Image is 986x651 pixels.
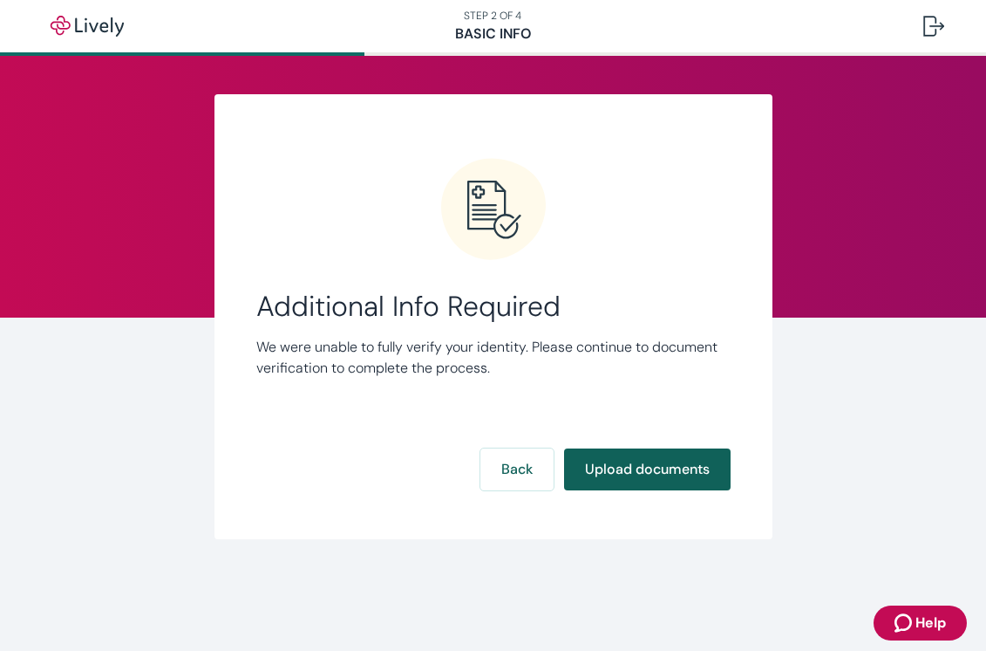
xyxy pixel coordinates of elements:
[894,613,915,634] svg: Zendesk support icon
[909,5,958,47] button: Log out
[256,290,731,323] span: Additional Info Required
[874,606,967,641] button: Zendesk support iconHelp
[915,613,946,634] span: Help
[480,449,554,490] button: Back
[564,449,731,490] button: Upload documents
[256,337,731,379] p: We were unable to fully verify your identity. Please continue to document verification to complet...
[441,157,546,262] svg: Error icon
[38,16,136,37] img: Lively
